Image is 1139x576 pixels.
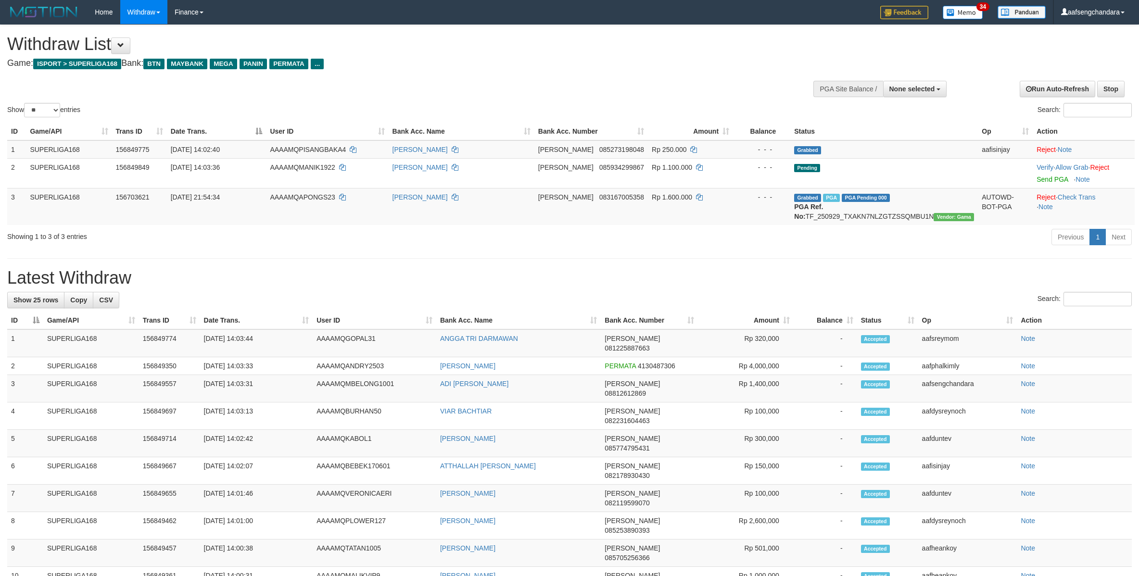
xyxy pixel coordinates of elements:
[313,357,436,375] td: AAAAMQANDRY2503
[861,380,890,388] span: Accepted
[7,268,1132,288] h1: Latest Withdraw
[998,6,1046,19] img: panduan.png
[1033,188,1135,225] td: · ·
[139,402,200,430] td: 156849697
[43,430,139,457] td: SUPERLIGA168
[313,485,436,512] td: AAAAMQVERONICAERI
[790,188,978,225] td: TF_250929_TXAKN7NLZGTZSSQMBU1N
[1063,292,1132,306] input: Search:
[26,123,112,140] th: Game/API: activate to sort column ascending
[918,430,1017,457] td: aafduntev
[43,357,139,375] td: SUPERLIGA168
[7,228,468,241] div: Showing 1 to 3 of 3 entries
[918,312,1017,329] th: Op: activate to sort column ascending
[440,380,508,388] a: ADI [PERSON_NAME]
[794,146,821,154] span: Grabbed
[139,430,200,457] td: 156849714
[99,296,113,304] span: CSV
[313,430,436,457] td: AAAAMQKABOL1
[270,163,335,171] span: AAAAMQMANIK1922
[605,554,649,562] span: Copy 085705256366 to clipboard
[70,296,87,304] span: Copy
[918,457,1017,485] td: aafisinjay
[200,512,313,539] td: [DATE] 14:01:00
[440,407,492,415] a: VIAR BACHTIAR
[889,85,935,93] span: None selected
[1033,123,1135,140] th: Action
[1038,103,1132,117] label: Search:
[918,375,1017,402] td: aafsengchandara
[794,375,857,402] td: -
[313,402,436,430] td: AAAAMQBURHAN50
[794,329,857,357] td: -
[139,375,200,402] td: 156849557
[605,526,649,534] span: Copy 085253890393 to clipboard
[33,59,121,69] span: ISPORT > SUPERLIGA168
[200,539,313,567] td: [DATE] 14:00:38
[1090,163,1109,171] a: Reject
[842,194,890,202] span: PGA Pending
[794,457,857,485] td: -
[43,512,139,539] td: SUPERLIGA168
[1076,175,1090,183] a: Note
[605,499,649,507] span: Copy 082119599070 to clipboard
[43,402,139,430] td: SUPERLIGA168
[794,485,857,512] td: -
[1037,175,1068,183] a: Send PGA
[392,163,448,171] a: [PERSON_NAME]
[605,462,660,470] span: [PERSON_NAME]
[171,146,220,153] span: [DATE] 14:02:40
[918,485,1017,512] td: aafduntev
[139,457,200,485] td: 156849667
[7,292,64,308] a: Show 25 rows
[823,194,840,202] span: Marked by aafchhiseyha
[270,146,346,153] span: AAAAMQPISANGBAKA4
[7,457,43,485] td: 6
[599,163,644,171] span: Copy 085934299867 to clipboard
[737,192,786,202] div: - - -
[26,188,112,225] td: SUPERLIGA168
[813,81,883,97] div: PGA Site Balance /
[698,485,794,512] td: Rp 100,000
[7,188,26,225] td: 3
[605,489,660,497] span: [PERSON_NAME]
[313,457,436,485] td: AAAAMQBEBEK170601
[200,402,313,430] td: [DATE] 14:03:13
[116,193,150,201] span: 156703621
[794,402,857,430] td: -
[861,363,890,371] span: Accepted
[7,430,43,457] td: 5
[171,163,220,171] span: [DATE] 14:03:36
[26,140,112,159] td: SUPERLIGA168
[1058,146,1072,153] a: Note
[538,193,594,201] span: [PERSON_NAME]
[698,539,794,567] td: Rp 501,000
[605,389,646,397] span: Copy 08812612869 to clipboard
[638,362,675,370] span: Copy 4130487306 to clipboard
[200,312,313,329] th: Date Trans.: activate to sort column ascending
[43,485,139,512] td: SUPERLIGA168
[918,329,1017,357] td: aafsreymom
[1038,203,1053,211] a: Note
[43,457,139,485] td: SUPERLIGA168
[167,123,266,140] th: Date Trans.: activate to sort column descending
[440,462,536,470] a: ATTHALLAH [PERSON_NAME]
[7,402,43,430] td: 4
[93,292,119,308] a: CSV
[861,463,890,471] span: Accepted
[1021,489,1035,497] a: Note
[861,335,890,343] span: Accepted
[143,59,165,69] span: BTN
[440,544,495,552] a: [PERSON_NAME]
[1055,163,1090,171] span: ·
[313,375,436,402] td: AAAAMQMBELONG1001
[698,430,794,457] td: Rp 300,000
[861,408,890,416] span: Accepted
[880,6,928,19] img: Feedback.jpg
[861,545,890,553] span: Accepted
[794,203,823,220] b: PGA Ref. No:
[794,194,821,202] span: Grabbed
[1058,193,1096,201] a: Check Trans
[1021,544,1035,552] a: Note
[139,539,200,567] td: 156849457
